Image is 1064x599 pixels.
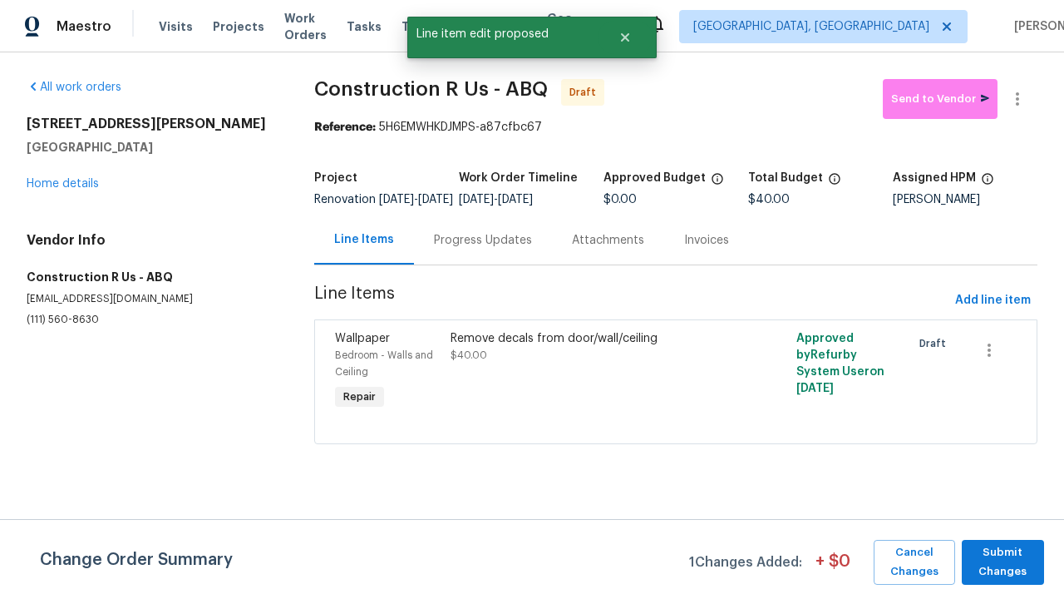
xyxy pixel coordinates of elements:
[598,21,653,54] button: Close
[572,232,644,249] div: Attachments
[459,194,494,205] span: [DATE]
[418,194,453,205] span: [DATE]
[159,18,193,35] span: Visits
[603,194,637,205] span: $0.00
[893,194,1037,205] div: [PERSON_NAME]
[948,285,1037,316] button: Add line item
[547,10,627,43] span: Geo Assignments
[27,269,274,285] h5: Construction R Us - ABQ
[919,335,953,352] span: Draft
[314,285,948,316] span: Line Items
[459,194,533,205] span: -
[314,194,453,205] span: Renovation
[314,79,548,99] span: Construction R Us - ABQ
[796,383,834,394] span: [DATE]
[27,139,274,156] h5: [GEOGRAPHIC_DATA]
[693,18,929,35] span: [GEOGRAPHIC_DATA], [GEOGRAPHIC_DATA]
[335,350,433,377] span: Bedroom - Walls and Ceiling
[684,232,729,249] div: Invoices
[434,232,532,249] div: Progress Updates
[335,333,390,344] span: Wallpaper
[57,18,111,35] span: Maestro
[603,172,706,184] h5: Approved Budget
[451,330,729,347] div: Remove decals from door/wall/ceiling
[569,84,603,101] span: Draft
[27,313,274,327] p: (111) 560-8630
[401,18,442,35] span: Teams
[347,21,382,32] span: Tasks
[314,172,357,184] h5: Project
[284,10,327,43] span: Work Orders
[893,172,976,184] h5: Assigned HPM
[379,194,414,205] span: [DATE]
[828,172,841,194] span: The total cost of line items that have been proposed by Opendoor. This sum includes line items th...
[27,82,121,93] a: All work orders
[407,17,598,52] span: Line item edit proposed
[796,333,884,394] span: Approved by Refurby System User on
[711,172,724,194] span: The total cost of line items that have been approved by both Opendoor and the Trade Partner. This...
[459,172,578,184] h5: Work Order Timeline
[379,194,453,205] span: -
[27,292,274,306] p: [EMAIL_ADDRESS][DOMAIN_NAME]
[748,172,823,184] h5: Total Budget
[891,90,989,109] span: Send to Vendor
[451,350,487,360] span: $40.00
[314,121,376,133] b: Reference:
[27,232,274,249] h4: Vendor Info
[498,194,533,205] span: [DATE]
[27,178,99,190] a: Home details
[955,290,1031,311] span: Add line item
[314,119,1037,136] div: 5H6EMWHKDJMPS-a87cfbc67
[213,18,264,35] span: Projects
[334,231,394,248] div: Line Items
[883,79,997,119] button: Send to Vendor
[337,389,382,405] span: Repair
[981,172,994,194] span: The hpm assigned to this work order.
[748,194,790,205] span: $40.00
[27,116,274,132] h2: [STREET_ADDRESS][PERSON_NAME]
